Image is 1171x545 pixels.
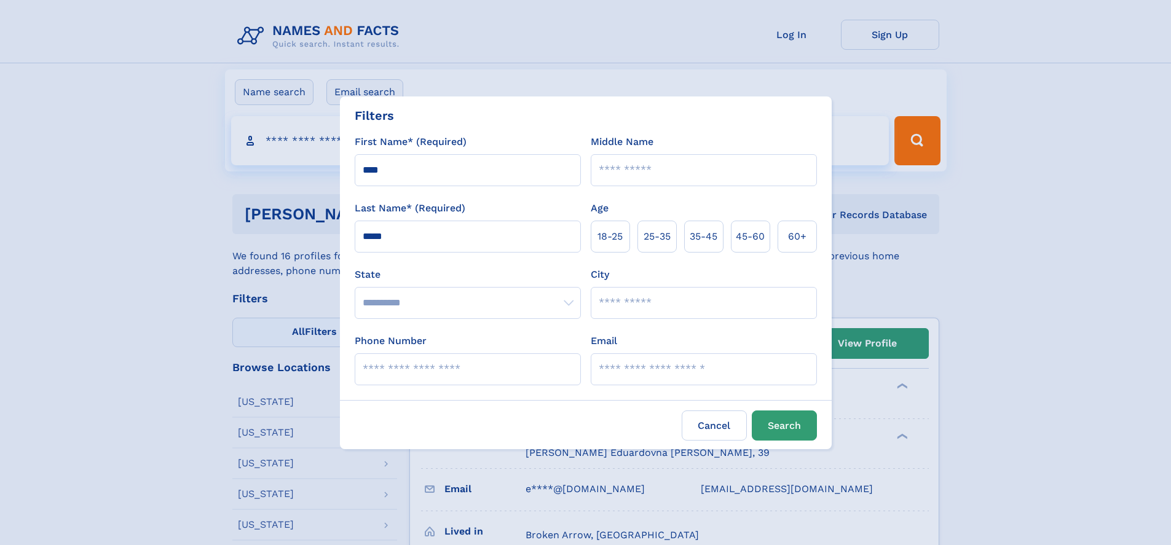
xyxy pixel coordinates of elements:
label: Age [591,201,609,216]
label: Email [591,334,617,348]
span: 60+ [788,229,806,244]
span: 18‑25 [597,229,623,244]
label: City [591,267,609,282]
label: State [355,267,581,282]
label: Phone Number [355,334,427,348]
label: Middle Name [591,135,653,149]
span: 35‑45 [690,229,717,244]
label: Cancel [682,410,747,441]
label: Last Name* (Required) [355,201,465,216]
button: Search [752,410,817,441]
label: First Name* (Required) [355,135,467,149]
span: 25‑35 [644,229,671,244]
span: 45‑60 [736,229,765,244]
div: Filters [355,106,394,125]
